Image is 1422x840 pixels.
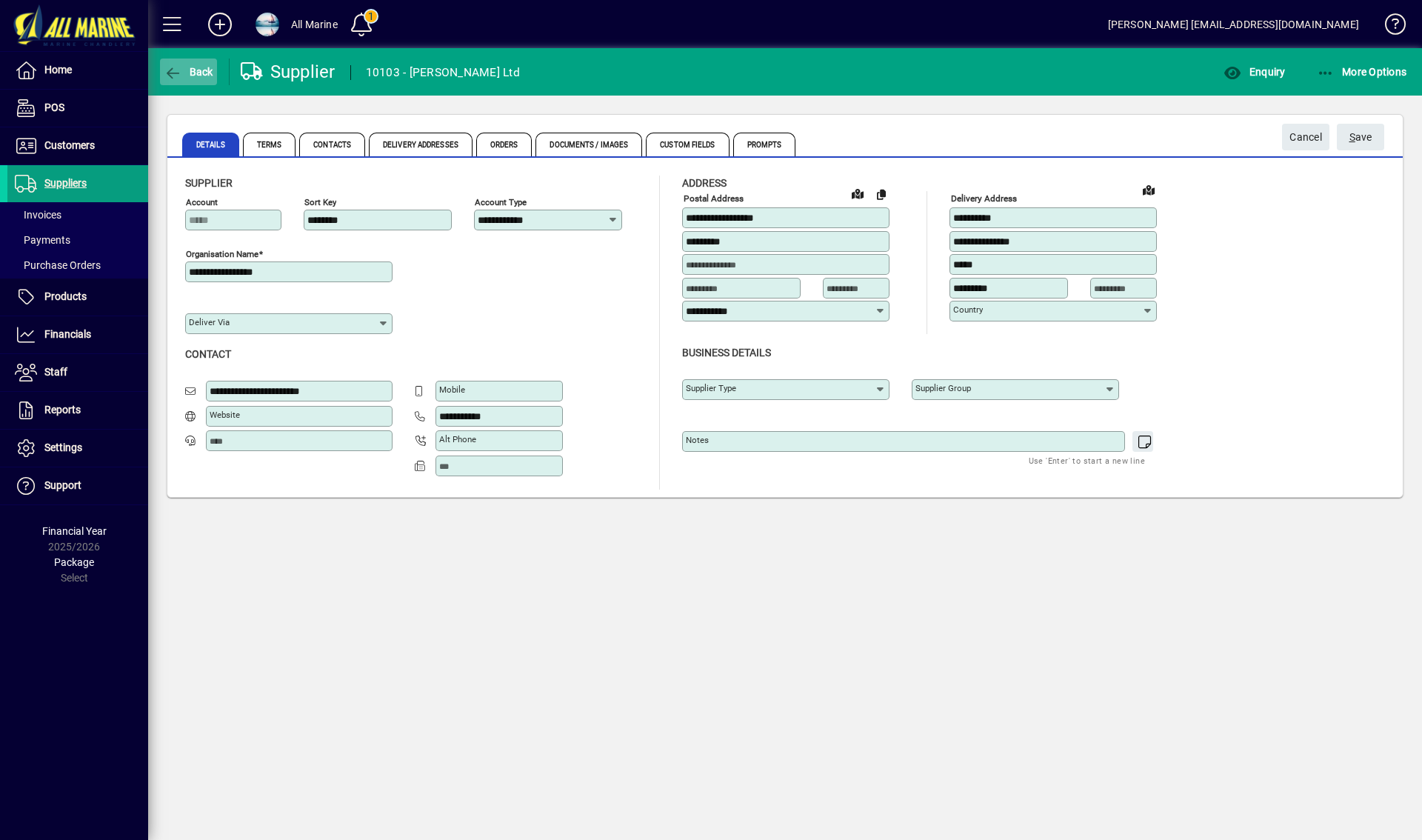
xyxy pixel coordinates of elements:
span: Prompts [733,133,796,156]
app-page-header-button: Back [148,59,230,85]
mat-label: Website [210,410,240,420]
span: Financials [44,328,91,340]
span: Settings [44,441,82,453]
a: Financials [7,316,148,353]
mat-label: Account [186,197,218,207]
span: Details [182,133,239,156]
span: Address [682,177,727,189]
a: Settings [7,430,148,467]
button: Enquiry [1220,59,1289,85]
button: Copy to Delivery address [869,182,893,206]
mat-hint: Use 'Enter' to start a new line [1029,452,1145,469]
span: Financial Year [42,525,107,537]
span: More Options [1317,66,1407,78]
mat-label: Account Type [475,197,527,207]
a: Payments [7,227,148,253]
div: All Marine [291,13,338,36]
button: Profile [244,11,291,38]
mat-label: Notes [686,435,709,445]
a: Customers [7,127,148,164]
a: Support [7,467,148,504]
span: Invoices [15,209,61,221]
button: More Options [1313,59,1411,85]
span: Supplier [185,177,233,189]
button: Back [160,59,217,85]
span: POS [44,101,64,113]
a: Knowledge Base [1374,3,1403,51]
span: S [1349,131,1355,143]
span: Payments [15,234,70,246]
a: Staff [7,354,148,391]
div: [PERSON_NAME] [EMAIL_ADDRESS][DOMAIN_NAME] [1108,13,1359,36]
span: Enquiry [1224,66,1285,78]
span: Suppliers [44,177,87,189]
button: Cancel [1282,124,1329,150]
a: Invoices [7,202,148,227]
span: Products [44,290,87,302]
span: Documents / Images [535,133,642,156]
span: Orders [476,133,533,156]
span: Customers [44,139,95,151]
mat-label: Deliver via [189,317,230,327]
div: Supplier [241,60,336,84]
span: ave [1349,125,1372,150]
div: 10103 - [PERSON_NAME] Ltd [366,61,520,84]
span: Delivery Addresses [369,133,473,156]
span: Terms [243,133,296,156]
mat-label: Supplier group [915,383,971,393]
mat-label: Organisation name [186,249,258,259]
button: Save [1337,124,1384,150]
span: Package [54,556,94,568]
mat-label: Alt Phone [439,434,476,444]
a: View on map [846,181,869,205]
mat-label: Mobile [439,384,465,395]
a: POS [7,90,148,127]
span: Contact [185,348,231,360]
mat-label: Supplier type [686,383,736,393]
span: Cancel [1289,125,1322,150]
span: Home [44,64,72,76]
span: Support [44,479,81,491]
mat-label: Sort key [304,197,336,207]
a: Reports [7,392,148,429]
span: Back [164,66,213,78]
span: Business details [682,347,771,359]
mat-label: Country [953,304,983,315]
span: Reports [44,404,81,416]
span: Contacts [299,133,365,156]
span: Staff [44,366,67,378]
span: Purchase Orders [15,259,101,271]
button: Add [196,11,244,38]
a: Purchase Orders [7,253,148,278]
a: Products [7,279,148,316]
a: View on map [1137,178,1161,201]
a: Home [7,52,148,89]
span: Custom Fields [646,133,729,156]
